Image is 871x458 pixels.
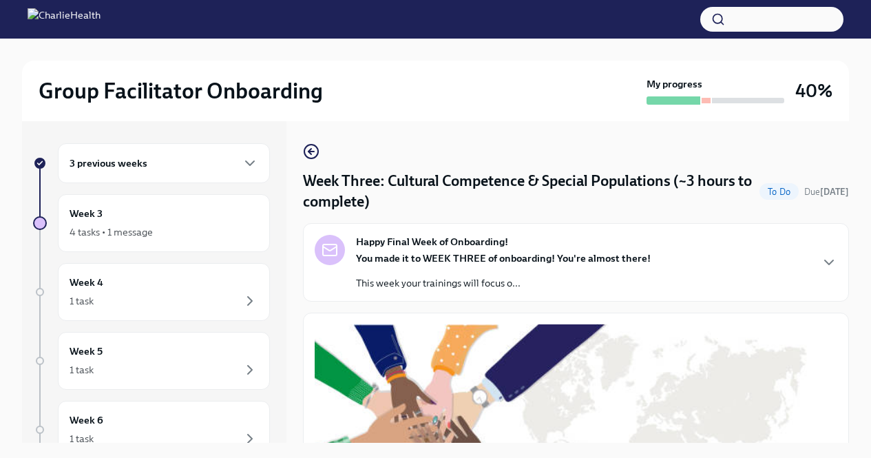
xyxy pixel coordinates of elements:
img: CharlieHealth [28,8,101,30]
span: October 13th, 2025 08:00 [804,185,849,198]
strong: [DATE] [820,187,849,197]
span: To Do [759,187,799,197]
a: Week 41 task [33,263,270,321]
h4: Week Three: Cultural Competence & Special Populations (~3 hours to complete) [303,171,754,212]
div: 1 task [70,432,94,446]
span: Due [804,187,849,197]
h6: Week 5 [70,344,103,359]
div: 3 previous weeks [58,143,270,183]
strong: You made it to WEEK THREE of onboarding! You're almost there! [356,252,651,264]
strong: Happy Final Week of Onboarding! [356,235,508,249]
h3: 40% [795,79,832,103]
div: 4 tasks • 1 message [70,225,153,239]
div: 1 task [70,294,94,308]
strong: My progress [647,77,702,91]
a: Week 34 tasks • 1 message [33,194,270,252]
h6: Week 4 [70,275,103,290]
h6: Week 6 [70,413,103,428]
a: Week 51 task [33,332,270,390]
h6: Week 3 [70,206,103,221]
div: 1 task [70,363,94,377]
h2: Group Facilitator Onboarding [39,77,323,105]
p: This week your trainings will focus o... [356,276,651,290]
h6: 3 previous weeks [70,156,147,171]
